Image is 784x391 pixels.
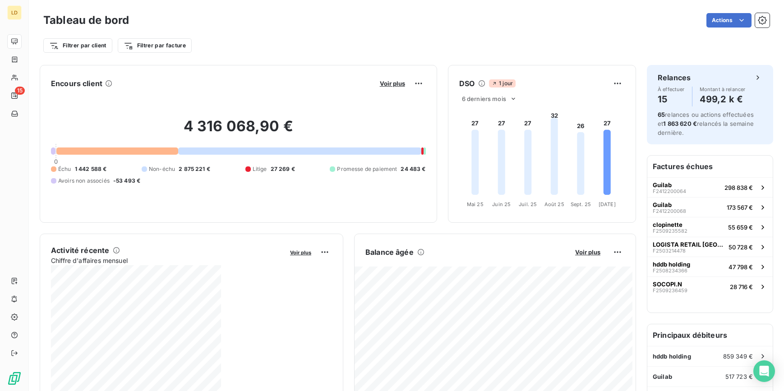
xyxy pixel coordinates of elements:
span: 173 567 € [727,204,753,211]
span: Guilab [653,181,672,189]
span: 1 442 588 € [75,165,107,173]
span: 859 349 € [723,353,753,360]
button: clopinetteF250923558255 659 € [647,217,773,237]
span: 28 716 € [730,283,753,290]
button: Filtrer par facture [118,38,192,53]
span: Non-échu [149,165,175,173]
span: LOGISTA RETAIL [GEOGRAPHIC_DATA] [653,241,725,248]
h4: 499,2 k € [700,92,746,106]
button: SOCOPI.NF250923645928 716 € [647,276,773,296]
span: 298 838 € [724,184,753,191]
button: GuilabF2412200068173 567 € [647,197,773,217]
span: Promesse de paiement [337,165,397,173]
button: Actions [706,13,752,28]
span: Avoirs non associés [58,177,110,185]
h6: DSO [459,78,475,89]
span: 65 [658,111,665,118]
span: Échu [58,165,71,173]
span: F2412200068 [653,208,686,214]
span: Voir plus [290,249,311,256]
div: Open Intercom Messenger [753,360,775,382]
span: F2503214478 [653,248,686,253]
button: Voir plus [377,79,408,87]
span: Voir plus [575,248,600,256]
tspan: Mai 25 [466,201,483,207]
span: 50 728 € [729,244,753,251]
div: LD [7,5,22,20]
h4: 15 [658,92,685,106]
tspan: Juin 25 [492,201,511,207]
button: GuilabF2412200064298 838 € [647,177,773,197]
span: SOCOPI.N [653,281,682,288]
span: 55 659 € [728,224,753,231]
h6: Relances [658,72,691,83]
span: relances ou actions effectuées et relancés la semaine dernière. [658,111,754,136]
button: Voir plus [287,248,314,256]
span: 0 [54,158,58,165]
span: F2412200064 [653,189,686,194]
span: -53 493 € [113,177,140,185]
span: 47 798 € [729,263,753,271]
span: 24 483 € [401,165,425,173]
h2: 4 316 068,90 € [51,117,426,144]
button: LOGISTA RETAIL [GEOGRAPHIC_DATA]F250321447850 728 € [647,237,773,257]
h6: Principaux débiteurs [647,324,773,346]
span: Litige [253,165,267,173]
span: F2509235582 [653,228,687,234]
span: 517 723 € [725,373,753,380]
h3: Tableau de bord [43,12,129,28]
button: hddb holdingF250823436647 798 € [647,257,773,276]
h6: Balance âgée [365,247,414,258]
span: Guilab [653,201,672,208]
tspan: [DATE] [598,201,615,207]
span: À effectuer [658,87,685,92]
span: Voir plus [380,80,405,87]
span: hddb holding [653,261,690,268]
span: Guilab [653,373,672,380]
span: Montant à relancer [700,87,746,92]
span: 6 derniers mois [462,95,506,102]
span: 1 863 620 € [663,120,697,127]
span: 1 jour [489,79,516,87]
h6: Factures échues [647,156,773,177]
span: 15 [15,87,25,95]
tspan: Sept. 25 [570,201,590,207]
h6: Activité récente [51,245,109,256]
span: F2509236459 [653,288,687,293]
span: 27 269 € [271,165,295,173]
button: Filtrer par client [43,38,112,53]
tspan: Août 25 [544,201,564,207]
span: F2508234366 [653,268,687,273]
span: 2 875 221 € [179,165,210,173]
button: Voir plus [572,248,603,256]
h6: Encours client [51,78,102,89]
span: Chiffre d'affaires mensuel [51,256,284,265]
tspan: Juil. 25 [519,201,537,207]
img: Logo LeanPay [7,371,22,386]
span: hddb holding [653,353,691,360]
span: clopinette [653,221,683,228]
